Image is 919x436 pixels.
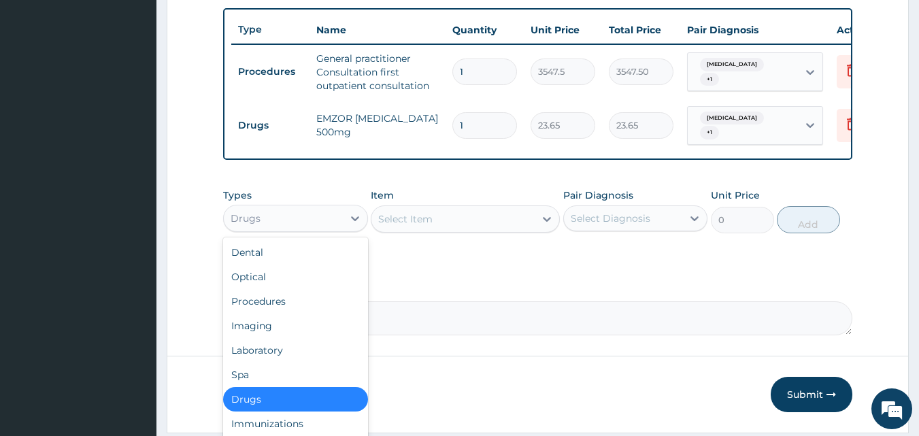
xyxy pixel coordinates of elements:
img: d_794563401_company_1708531726252_794563401 [25,68,55,102]
th: Name [310,16,446,44]
span: [MEDICAL_DATA] [700,58,764,71]
div: Imaging [223,314,368,338]
div: Dental [223,240,368,265]
th: Actions [830,16,898,44]
label: Unit Price [711,188,760,202]
th: Type [231,17,310,42]
label: Types [223,190,252,201]
th: Quantity [446,16,524,44]
div: Drugs [231,212,261,225]
label: Comment [223,282,853,294]
button: Submit [771,377,852,412]
label: Item [371,188,394,202]
div: Immunizations [223,412,368,436]
div: Chat with us now [71,76,229,94]
div: Laboratory [223,338,368,363]
td: EMZOR [MEDICAL_DATA] 500mg [310,105,446,146]
span: + 1 [700,126,719,139]
div: Select Item [378,212,433,226]
td: Drugs [231,113,310,138]
span: + 1 [700,73,719,86]
td: Procedures [231,59,310,84]
th: Pair Diagnosis [680,16,830,44]
span: [MEDICAL_DATA] [700,112,764,125]
span: We're online! [79,131,188,269]
button: Add [777,206,840,233]
div: Spa [223,363,368,387]
div: Procedures [223,289,368,314]
div: Minimize live chat window [223,7,256,39]
div: Drugs [223,387,368,412]
th: Unit Price [524,16,602,44]
th: Total Price [602,16,680,44]
div: Optical [223,265,368,289]
td: General practitioner Consultation first outpatient consultation [310,45,446,99]
div: Select Diagnosis [571,212,650,225]
label: Pair Diagnosis [563,188,633,202]
textarea: Type your message and hit 'Enter' [7,291,259,339]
